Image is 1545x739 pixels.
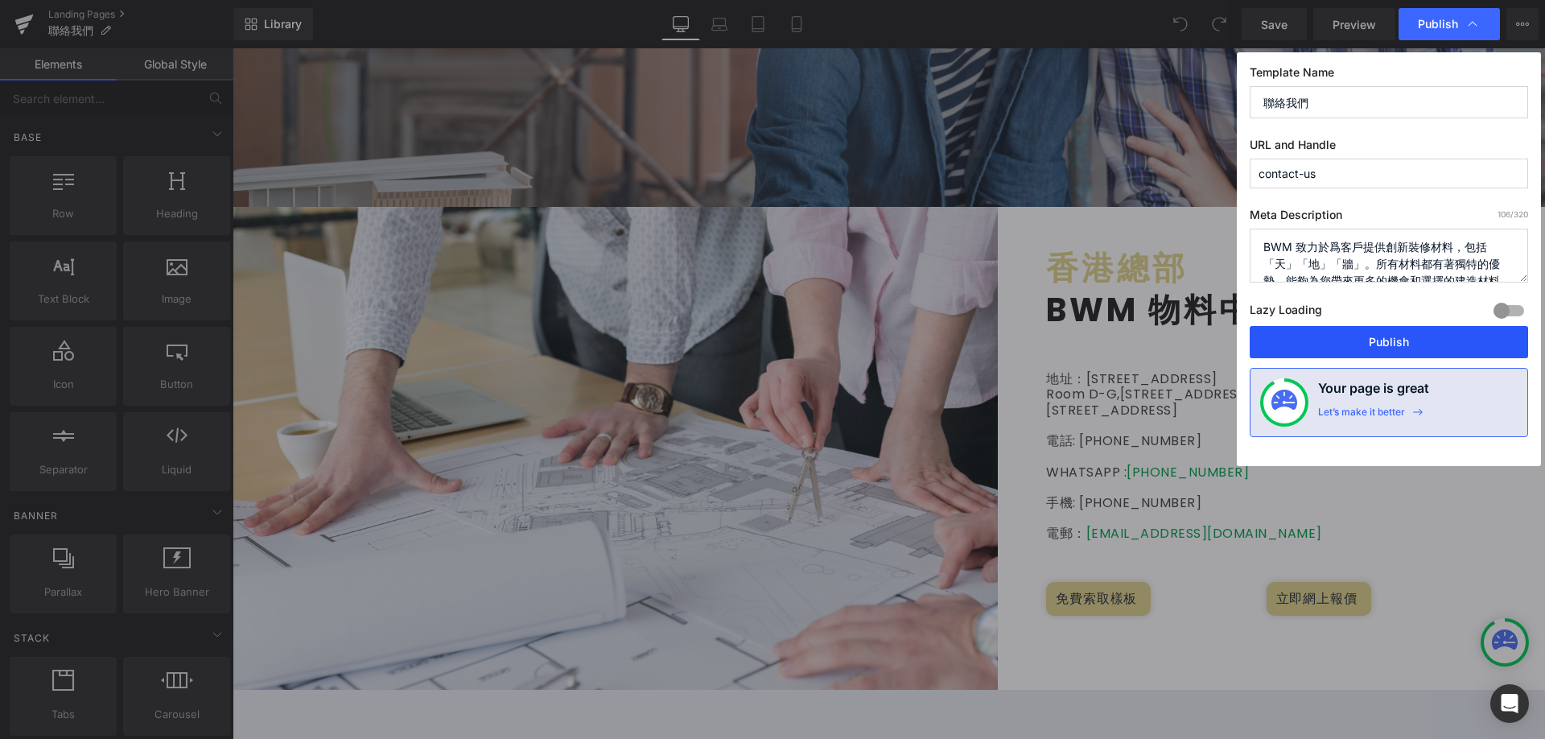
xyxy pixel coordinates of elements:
[1271,390,1297,415] img: onboarding-status.svg
[814,338,1248,353] p: Room D-G,[STREET_ADDRESS],
[854,476,1090,494] a: [EMAIL_ADDRESS][DOMAIN_NAME]
[1250,229,1528,283] textarea: BWM 致力於爲客戶提供創新裝修材料，包括「天」「地」「牆」。所有材料都有著獨特的優勢，能夠為您帶來更多的機會和選擇的建造材料，不僅能夠滿足您的基本需求，還能夠做出更多的創新和改變。聯絡我們了解...
[1490,684,1529,723] div: Open Intercom Messenger
[814,197,955,242] b: 香港總部
[1044,542,1125,559] span: 立即網上報價
[1250,208,1528,229] label: Meta Description
[823,542,904,559] span: 免費索取樣板
[894,415,1016,433] a: [PHONE_NUMBER]
[1250,138,1528,159] label: URL and Handle
[814,239,1057,284] b: BWM 物料中心
[814,447,1248,462] p: 手機: [PHONE_NUMBER]
[814,385,1248,400] p: 電話: [PHONE_NUMBER]
[1318,406,1405,427] div: Let’s make it better
[1034,534,1139,568] a: 立即網上報價
[814,354,1248,369] p: [STREET_ADDRESS]
[1418,17,1458,31] span: Publish
[1250,299,1322,326] label: Lazy Loading
[814,323,1248,338] p: 地址：[STREET_ADDRESS]
[1498,209,1510,219] span: 106
[1250,326,1528,358] button: Publish
[814,477,1248,493] p: 電郵：
[814,534,918,568] a: 免費索取樣板
[1250,65,1528,86] label: Template Name
[814,416,1248,431] p: WHATSAPP :
[1498,209,1528,219] span: /320
[1318,378,1429,406] h4: Your page is great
